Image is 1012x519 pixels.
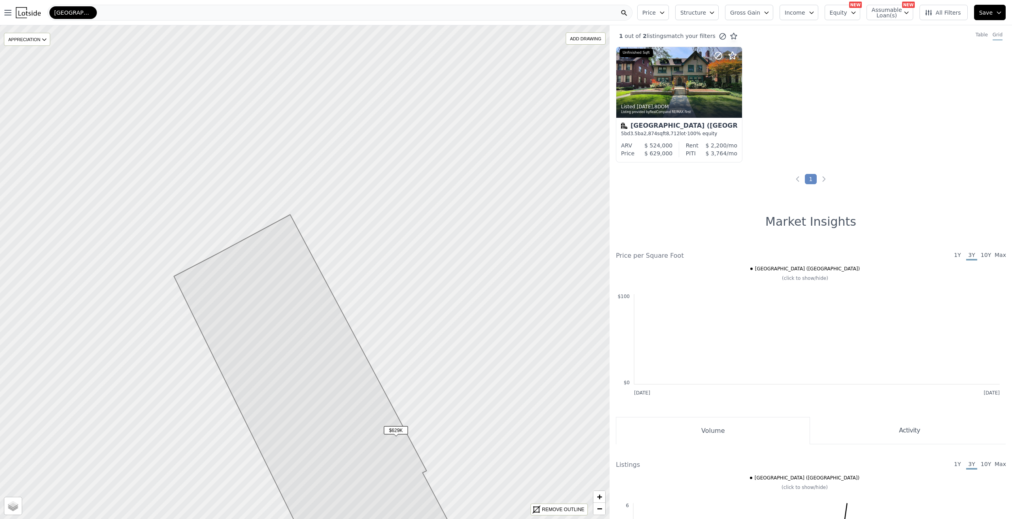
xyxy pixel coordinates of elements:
[641,33,647,39] span: 2
[619,33,623,39] span: 1
[966,460,977,470] span: 3Y
[680,9,706,17] span: Structure
[849,2,862,8] div: NEW
[593,503,605,515] a: Zoom out
[820,175,828,183] a: Next page
[794,175,802,183] a: Previous page
[995,251,1006,260] span: Max
[805,174,817,184] a: Page 1 is your current page
[634,390,650,396] text: [DATE]
[825,5,860,20] button: Equity
[597,504,602,513] span: −
[542,506,584,513] div: REMOVE OUTLINE
[925,9,961,17] span: All Filters
[54,9,92,17] span: [GEOGRAPHIC_DATA] ([GEOGRAPHIC_DATA])
[730,9,760,17] span: Gross Gain
[384,426,408,434] span: $629K
[566,33,605,44] div: ADD DRAWING
[616,47,742,162] a: Listed [DATE],8DOMListing provided byRealCompand RE/MAX FirstUnfinished SqftMultifamily[GEOGRAPHI...
[626,503,629,508] text: 6
[644,131,657,136] span: 2,874
[621,142,632,149] div: ARV
[974,5,1006,20] button: Save
[952,251,963,260] span: 1Y
[593,491,605,503] a: Zoom in
[867,5,913,20] button: Assumable Loan(s)
[666,131,680,136] span: 8,712
[699,142,737,149] div: /mo
[610,175,1012,183] ul: Pagination
[995,460,1006,470] span: Max
[780,5,818,20] button: Income
[637,5,669,20] button: Price
[830,9,847,17] span: Equity
[616,460,811,470] div: Listings
[597,492,602,502] span: +
[686,149,696,157] div: PITI
[755,475,859,481] span: [GEOGRAPHIC_DATA] ([GEOGRAPHIC_DATA])
[696,149,737,157] div: /mo
[621,123,737,130] div: [GEOGRAPHIC_DATA] ([GEOGRAPHIC_DATA])
[16,7,41,18] img: Lotside
[624,380,630,385] text: $0
[617,294,630,299] text: $100
[706,142,727,149] span: $ 2,200
[4,33,50,46] div: APPRECIATION
[616,251,811,260] div: Price per Square Foot
[619,49,653,57] div: Unfinished Sqft
[765,215,856,229] h1: Market Insights
[976,32,988,40] div: Table
[644,150,672,157] span: $ 629,000
[966,251,977,260] span: 3Y
[785,9,805,17] span: Income
[952,460,963,470] span: 1Y
[993,32,1003,40] div: Grid
[621,130,737,137] div: 5 bd 3.5 ba sqft lot · 100% equity
[621,149,634,157] div: Price
[616,417,810,444] button: Volume
[610,32,738,40] div: out of listings
[675,5,719,20] button: Structure
[980,460,991,470] span: 10Y
[725,5,773,20] button: Gross Gain
[610,275,1000,281] div: (click to show/hide)
[706,150,727,157] span: $ 3,764
[872,7,897,18] span: Assumable Loan(s)
[384,426,408,438] div: $629K
[637,104,653,109] time: 2025-08-21 14:43
[4,497,22,515] a: Layers
[755,266,860,272] span: [GEOGRAPHIC_DATA] ([GEOGRAPHIC_DATA])
[919,5,968,20] button: All Filters
[621,110,738,115] div: Listing provided by RealComp and RE/MAX First
[902,2,915,8] div: NEW
[621,123,627,129] img: Multifamily
[666,32,716,40] span: match your filters
[984,390,1000,396] text: [DATE]
[980,251,991,260] span: 10Y
[979,9,993,17] span: Save
[686,142,699,149] div: Rent
[810,417,1006,444] button: Activity
[644,142,672,149] span: $ 524,000
[642,9,656,17] span: Price
[610,484,1000,491] div: (click to show/hide)
[621,104,738,110] div: Listed , 8 DOM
